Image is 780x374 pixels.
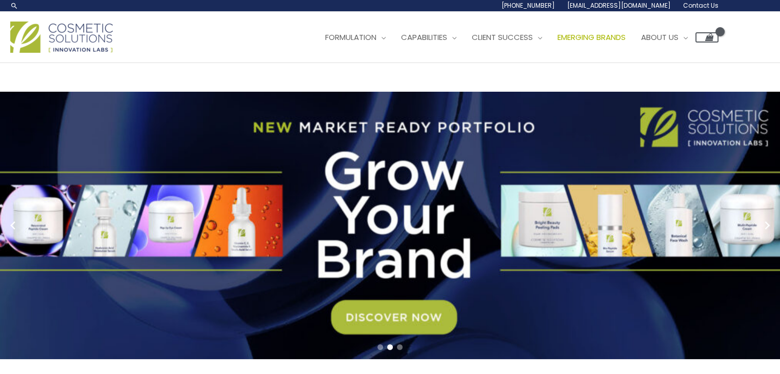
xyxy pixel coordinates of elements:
button: Next slide [759,218,775,233]
span: Client Success [472,32,533,43]
span: Go to slide 3 [397,344,403,350]
span: [PHONE_NUMBER] [502,1,555,10]
a: Formulation [317,22,393,53]
button: Previous slide [5,218,21,233]
span: Contact Us [683,1,718,10]
a: View Shopping Cart, empty [695,32,718,43]
a: Capabilities [393,22,464,53]
span: About Us [641,32,678,43]
nav: Site Navigation [310,22,718,53]
a: Client Success [464,22,550,53]
a: Emerging Brands [550,22,633,53]
img: Cosmetic Solutions Logo [10,22,113,53]
a: Search icon link [10,2,18,10]
span: Go to slide 1 [377,344,383,350]
span: Emerging Brands [557,32,626,43]
span: [EMAIL_ADDRESS][DOMAIN_NAME] [567,1,671,10]
a: About Us [633,22,695,53]
span: Formulation [325,32,376,43]
span: Go to slide 2 [387,344,393,350]
span: Capabilities [401,32,447,43]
